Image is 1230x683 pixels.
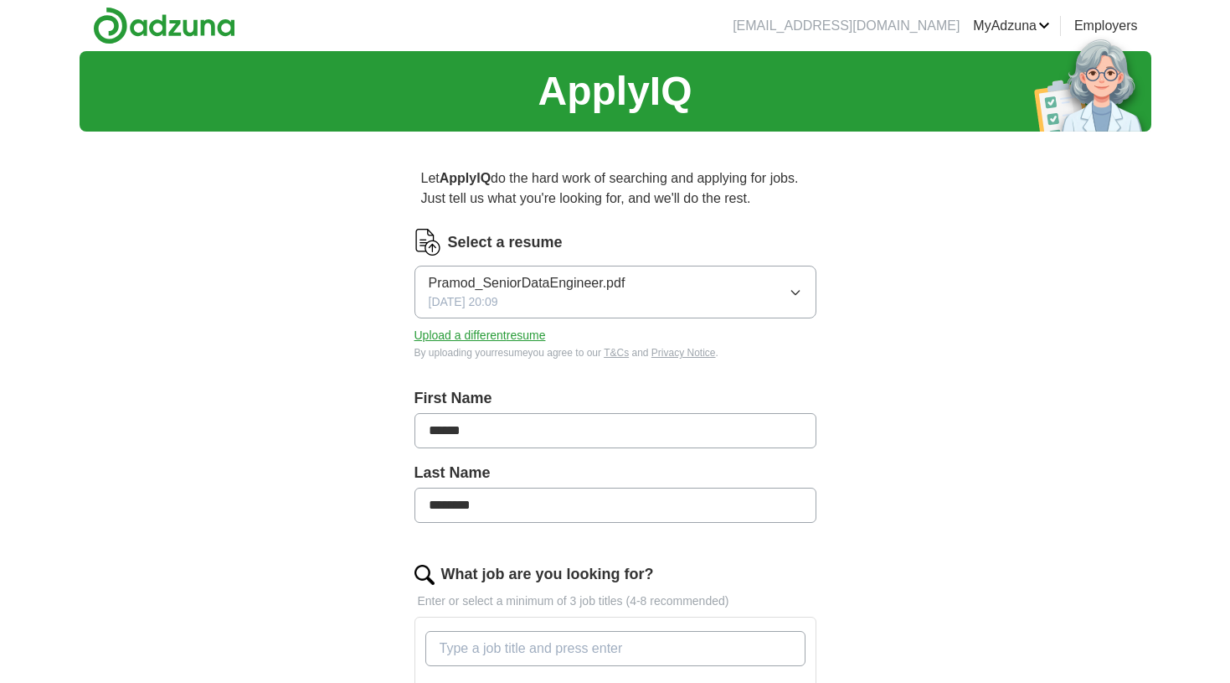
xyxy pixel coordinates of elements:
[414,266,816,318] button: Pramod_SeniorDataEngineer.pdf[DATE] 20:09
[973,16,1050,36] a: MyAdzuna
[733,16,960,36] li: [EMAIL_ADDRESS][DOMAIN_NAME]
[538,61,692,122] h1: ApplyIQ
[414,462,816,484] label: Last Name
[414,592,816,610] p: Enter or select a minimum of 3 job titles (4-8 recommended)
[604,347,629,359] a: T&Cs
[1074,16,1138,36] a: Employers
[651,347,716,359] a: Privacy Notice
[414,229,441,256] img: CV Icon
[414,387,816,410] label: First Name
[429,273,625,293] span: Pramod_SeniorDataEngineer.pdf
[440,171,491,185] strong: ApplyIQ
[93,7,235,44] img: Adzuna logo
[414,565,435,585] img: search.png
[429,293,498,311] span: [DATE] 20:09
[425,631,805,666] input: Type a job title and press enter
[414,327,546,344] button: Upload a differentresume
[414,162,816,215] p: Let do the hard work of searching and applying for jobs. Just tell us what you're looking for, an...
[448,231,563,254] label: Select a resume
[414,345,816,360] div: By uploading your resume you agree to our and .
[441,563,654,586] label: What job are you looking for?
